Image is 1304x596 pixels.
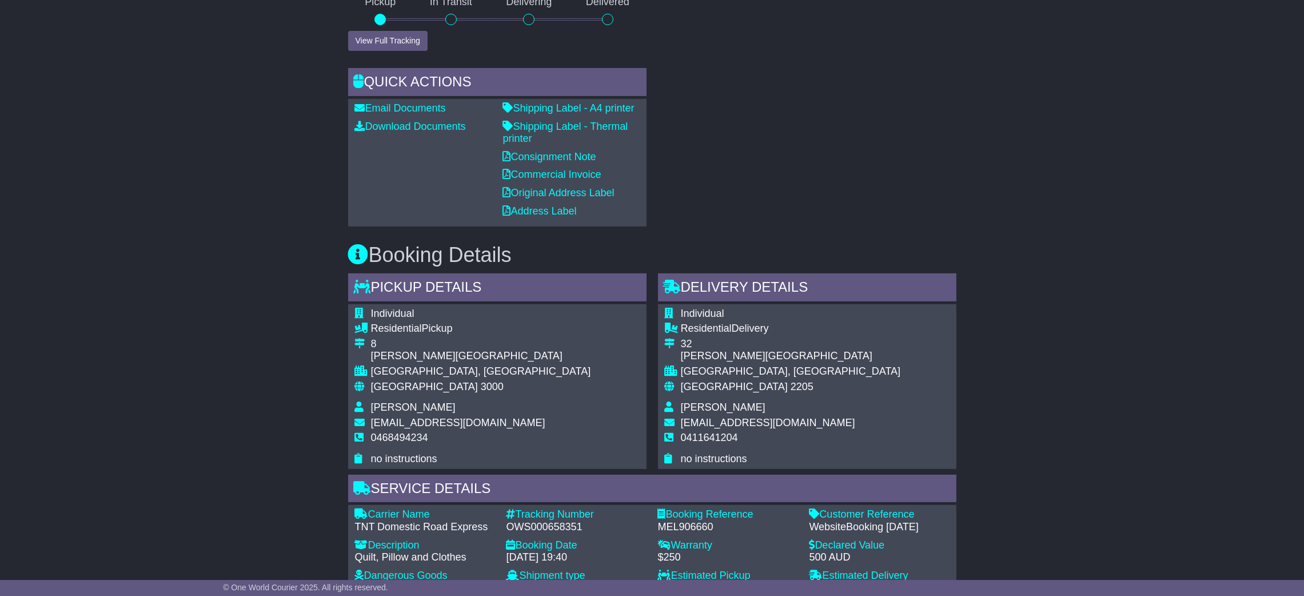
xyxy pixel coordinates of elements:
[355,521,495,534] div: TNT Domestic Road Express
[371,381,478,392] span: [GEOGRAPHIC_DATA]
[809,570,950,582] div: Estimated Delivery
[681,402,765,413] span: [PERSON_NAME]
[507,551,647,564] div: [DATE] 19:40
[503,205,577,217] a: Address Label
[658,551,798,564] div: $250
[371,323,422,334] span: Residential
[681,453,747,464] span: no instructions
[503,121,628,145] a: Shipping Label - Thermal printer
[791,381,813,392] span: 2205
[371,453,437,464] span: no instructions
[658,273,956,304] div: Delivery Details
[658,570,798,582] div: Estimated Pickup
[658,539,798,552] div: Warranty
[681,308,724,319] span: Individual
[481,381,504,392] span: 3000
[371,432,428,443] span: 0468494234
[355,570,495,582] div: Dangerous Goods
[681,338,901,351] div: 32
[809,521,950,534] div: WebsiteBooking [DATE]
[355,551,495,564] div: Quilt, Pillow and Clothes
[371,417,545,428] span: [EMAIL_ADDRESS][DOMAIN_NAME]
[658,508,798,521] div: Booking Reference
[681,432,738,443] span: 0411641204
[809,551,950,564] div: 500 AUD
[371,365,591,378] div: [GEOGRAPHIC_DATA], [GEOGRAPHIC_DATA]
[355,102,446,114] a: Email Documents
[809,539,950,552] div: Declared Value
[355,539,495,552] div: Description
[348,244,956,267] h3: Booking Details
[507,570,647,582] div: Shipment type
[507,508,647,521] div: Tracking Number
[371,338,591,351] div: 8
[658,521,798,534] div: MEL906660
[355,121,466,132] a: Download Documents
[355,508,495,521] div: Carrier Name
[681,365,901,378] div: [GEOGRAPHIC_DATA], [GEOGRAPHIC_DATA]
[681,323,901,335] div: Delivery
[371,350,591,363] div: [PERSON_NAME][GEOGRAPHIC_DATA]
[503,151,596,162] a: Consignment Note
[681,417,855,428] span: [EMAIL_ADDRESS][DOMAIN_NAME]
[681,381,788,392] span: [GEOGRAPHIC_DATA]
[371,308,414,319] span: Individual
[371,323,591,335] div: Pickup
[503,187,615,198] a: Original Address Label
[223,583,388,592] span: © One World Courier 2025. All rights reserved.
[348,31,428,51] button: View Full Tracking
[681,323,732,334] span: Residential
[809,508,950,521] div: Customer Reference
[348,68,647,99] div: Quick Actions
[507,521,647,534] div: OWS000658351
[507,539,647,552] div: Booking Date
[371,402,456,413] span: [PERSON_NAME]
[348,273,647,304] div: Pickup Details
[503,102,635,114] a: Shipping Label - A4 printer
[348,475,956,506] div: Service Details
[681,350,901,363] div: [PERSON_NAME][GEOGRAPHIC_DATA]
[503,169,601,180] a: Commercial Invoice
